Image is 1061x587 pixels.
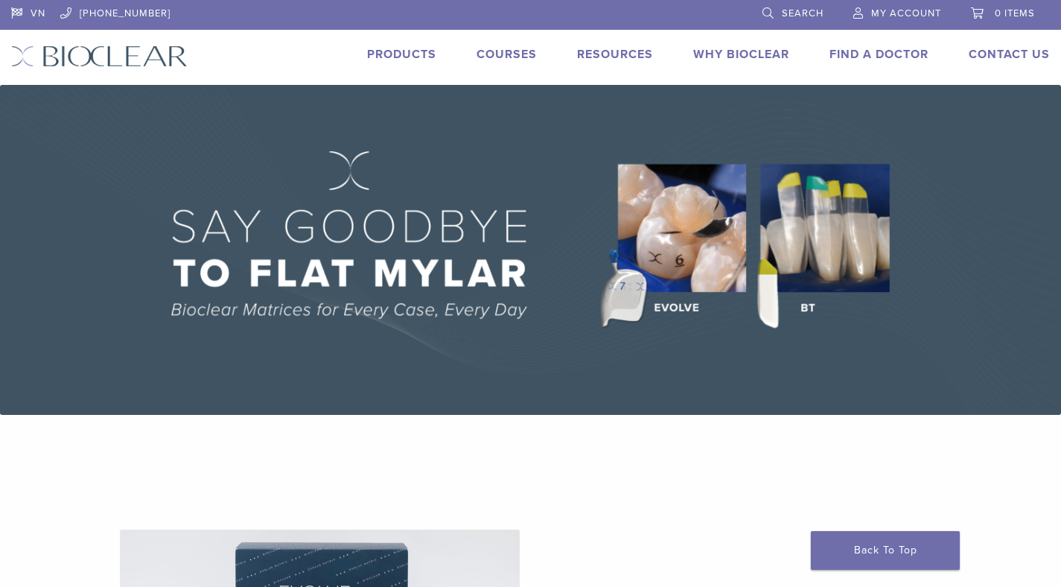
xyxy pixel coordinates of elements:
a: Contact Us [969,47,1050,62]
a: Why Bioclear [693,47,789,62]
a: Back To Top [811,531,960,570]
a: Find A Doctor [829,47,928,62]
span: My Account [871,7,941,19]
a: Courses [477,47,537,62]
span: 0 items [995,7,1035,19]
span: Search [782,7,823,19]
a: Resources [577,47,653,62]
a: Products [367,47,436,62]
